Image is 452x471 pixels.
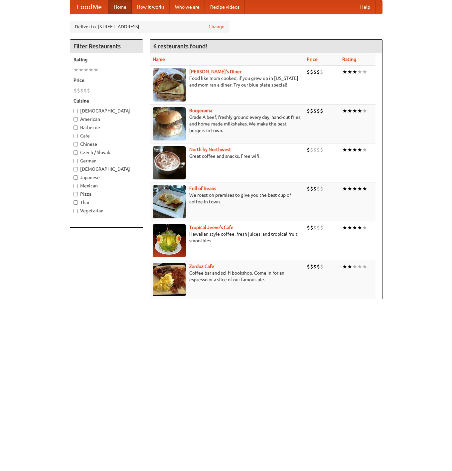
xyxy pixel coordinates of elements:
[310,146,313,153] li: $
[153,43,207,49] ng-pluralize: 6 restaurants found!
[307,68,310,76] li: $
[153,270,301,283] p: Coffee bar and sci-fi bookshop. Come in for an espresso or a slice of our famous pie.
[320,263,323,270] li: $
[362,68,367,76] li: ★
[320,185,323,192] li: $
[347,68,352,76] li: ★
[320,68,323,76] li: $
[70,40,143,53] h4: Filter Restaurants
[153,114,301,134] p: Grade A beef, freshly ground every day, hand-cut fries, and home-made milkshakes. We make the bes...
[153,68,186,102] img: sallys.jpg
[132,0,170,14] a: How it works
[310,68,313,76] li: $
[347,107,352,115] li: ★
[317,185,320,192] li: $
[313,68,317,76] li: $
[362,263,367,270] li: ★
[88,66,93,74] li: ★
[189,186,216,191] a: Full of Beans
[83,87,87,94] li: $
[313,185,317,192] li: $
[78,66,83,74] li: ★
[74,175,78,180] input: Japanese
[189,264,214,269] a: Zardoz Cafe
[320,224,323,231] li: $
[74,142,78,146] input: Chinese
[87,87,90,94] li: $
[74,77,139,84] h5: Price
[74,184,78,188] input: Mexican
[342,185,347,192] li: ★
[357,263,362,270] li: ★
[74,56,139,63] h5: Rating
[342,68,347,76] li: ★
[342,146,347,153] li: ★
[77,87,80,94] li: $
[357,146,362,153] li: ★
[189,108,212,113] a: Burgerama
[189,225,233,230] a: Tropical Jeeve's Cafe
[310,224,313,231] li: $
[74,159,78,163] input: German
[74,192,78,196] input: Pizza
[74,134,78,138] input: Cafe
[205,0,245,14] a: Recipe videos
[362,146,367,153] li: ★
[313,107,317,115] li: $
[357,107,362,115] li: ★
[209,23,225,30] a: Change
[93,66,98,74] li: ★
[347,185,352,192] li: ★
[352,107,357,115] li: ★
[74,124,139,131] label: Barbecue
[342,57,356,62] a: Rating
[317,146,320,153] li: $
[317,224,320,231] li: $
[74,141,139,147] label: Chinese
[74,182,139,189] label: Mexican
[347,224,352,231] li: ★
[74,207,139,214] label: Vegetarian
[74,87,77,94] li: $
[74,132,139,139] label: Cafe
[352,185,357,192] li: ★
[189,69,241,74] a: [PERSON_NAME]'s Diner
[74,150,78,155] input: Czech / Slovak
[80,87,83,94] li: $
[153,263,186,296] img: zardoz.jpg
[74,174,139,181] label: Japanese
[153,57,165,62] a: Name
[83,66,88,74] li: ★
[362,185,367,192] li: ★
[74,108,139,114] label: [DEMOGRAPHIC_DATA]
[352,68,357,76] li: ★
[108,0,132,14] a: Home
[317,107,320,115] li: $
[313,263,317,270] li: $
[74,109,78,113] input: [DEMOGRAPHIC_DATA]
[352,146,357,153] li: ★
[153,107,186,140] img: burgerama.jpg
[347,146,352,153] li: ★
[310,263,313,270] li: $
[307,107,310,115] li: $
[357,224,362,231] li: ★
[313,146,317,153] li: $
[357,185,362,192] li: ★
[362,224,367,231] li: ★
[342,263,347,270] li: ★
[310,185,313,192] li: $
[362,107,367,115] li: ★
[74,149,139,156] label: Czech / Slovak
[189,147,231,152] b: North by Northwest
[342,224,347,231] li: ★
[153,224,186,257] img: jeeves.jpg
[307,57,318,62] a: Price
[74,117,78,121] input: American
[317,68,320,76] li: $
[342,107,347,115] li: ★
